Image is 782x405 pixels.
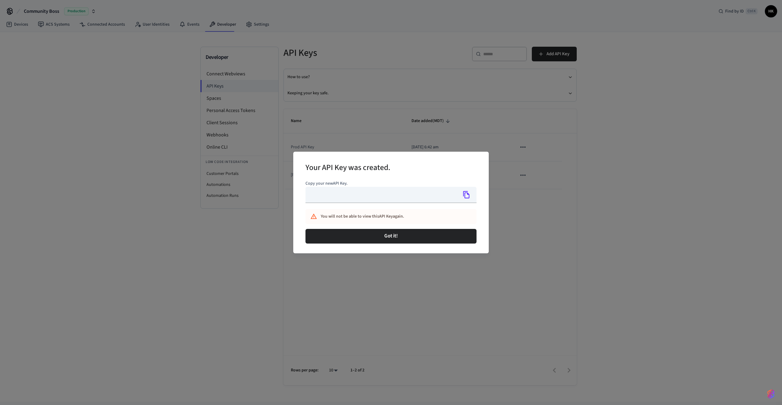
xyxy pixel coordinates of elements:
[305,159,390,178] h2: Your API Key was created.
[321,211,450,222] div: You will not be able to view this API Key again.
[305,180,477,187] p: Copy your new API Key .
[305,229,477,244] button: Got it!
[460,188,473,201] button: Copy
[767,389,775,399] img: SeamLogoGradient.69752ec5.svg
